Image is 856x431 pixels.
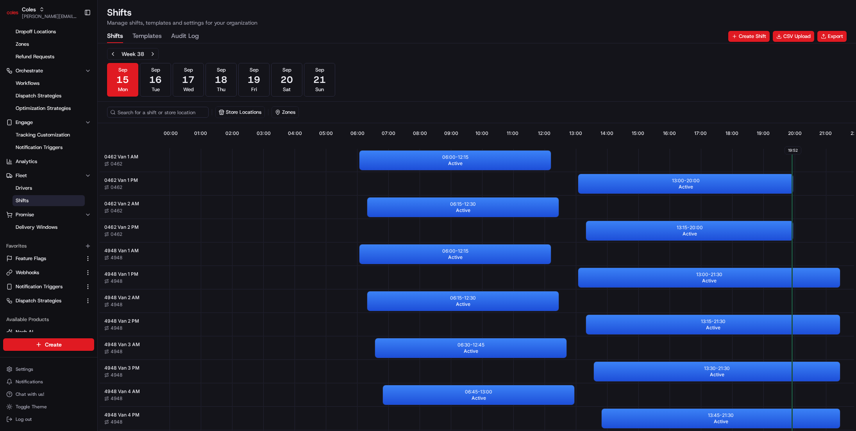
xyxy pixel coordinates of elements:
a: Shifts [13,195,85,206]
span: Active [714,418,728,425]
a: 💻API Documentation [63,110,129,124]
span: Mon [118,86,128,93]
button: Sep20Sat [271,63,302,97]
button: Shifts [107,30,123,43]
span: 10:00 [475,130,488,136]
span: Active [472,395,486,401]
button: Create [3,338,94,351]
span: 0462 Van 1 AM [104,154,138,160]
button: Next week [147,48,158,59]
div: Start new chat [27,75,128,83]
button: Nash AI [3,326,94,338]
span: Pylon [78,133,95,138]
span: Toggle Theme [16,404,47,410]
span: 4948 [111,302,122,308]
span: Refund Requests [16,53,54,60]
p: 06:00 - 12:15 [442,248,468,254]
button: 4948 [104,348,122,355]
span: 0462 [111,208,122,214]
span: 16 [149,74,162,86]
span: Dropoff Locations [16,28,56,35]
span: Sun [315,86,324,93]
p: 06:00 - 12:15 [442,154,468,160]
span: 4948 [111,255,122,261]
span: 14:00 [600,130,613,136]
span: Active [706,325,720,331]
button: Store Locations [215,106,265,118]
span: Create [45,341,62,348]
span: Sep [250,66,259,74]
button: Start new chat [133,77,142,86]
p: 06:30 - 12:45 [457,342,484,348]
span: 0462 Van 2 PM [104,224,139,230]
button: Toggle Theme [3,401,94,412]
span: 13:00 [569,130,582,136]
button: Zones [272,107,298,118]
span: 11:00 [507,130,518,136]
a: Notification Triggers [13,142,85,153]
img: 1736555255976-a54dd68f-1ca7-489b-9aae-adbdc363a1c4 [8,75,22,89]
a: Delivery Windows [13,222,85,233]
button: Sep16Tue [140,63,171,97]
p: 06:15 - 12:30 [450,295,476,301]
span: 07:00 [382,130,395,136]
span: 0462 [111,161,122,167]
span: 18:00 [726,130,738,136]
button: Sep18Thu [206,63,237,97]
button: ColesColes[PERSON_NAME][EMAIL_ADDRESS][DOMAIN_NAME] [3,3,81,22]
span: 01:00 [194,130,207,136]
span: 18 [215,74,227,86]
span: Active [683,231,697,237]
button: Notification Triggers [3,280,94,293]
span: Webhooks [16,269,39,276]
span: 4948 Van 2 AM [104,295,139,301]
span: 03:00 [257,130,271,136]
img: Nash [8,8,23,23]
button: Log out [3,414,94,425]
span: Wed [183,86,194,93]
button: [PERSON_NAME][EMAIL_ADDRESS][DOMAIN_NAME] [22,13,78,20]
span: Sep [217,66,226,74]
span: Chat with us! [16,391,44,397]
button: Coles [22,5,36,13]
p: 06:15 - 12:30 [450,201,476,207]
button: 4948 [104,255,122,261]
span: Sep [282,66,291,74]
p: Manage shifts, templates and settings for your organization [107,19,257,27]
button: 4948 [104,372,122,378]
span: 4948 [111,419,122,425]
button: Webhooks [3,266,94,279]
a: Powered byPylon [55,132,95,138]
a: Dropoff Locations [13,26,85,37]
a: Refund Requests [13,51,85,62]
span: Active [679,184,693,190]
p: 13:00 - 21:30 [696,271,722,278]
button: 4948 [104,278,122,284]
span: Promise [16,211,34,218]
button: 4948 [104,302,122,308]
span: 08:00 [413,130,427,136]
span: API Documentation [74,113,125,121]
span: Sat [283,86,291,93]
p: 13:30 - 21:30 [704,365,730,372]
span: Dispatch Strategies [16,297,61,304]
a: Dispatch Strategies [13,90,85,101]
button: CSV Upload [773,31,814,42]
span: Nash AI [16,329,33,336]
span: Active [456,207,470,214]
div: Week 38 [122,50,144,58]
span: Fleet [16,172,27,179]
span: 06:00 [350,130,365,136]
button: 4948 [104,325,122,331]
span: Tue [152,86,160,93]
span: 4948 Van 2 PM [104,318,139,324]
span: 4948 [111,395,122,402]
a: Drivers [13,183,85,194]
div: We're available if you need us! [27,83,99,89]
span: 4948 Van 3 PM [104,365,139,371]
span: 20 [281,74,293,86]
span: 4948 [111,278,122,284]
span: 12:00 [538,130,550,136]
button: 0462 [104,208,122,214]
